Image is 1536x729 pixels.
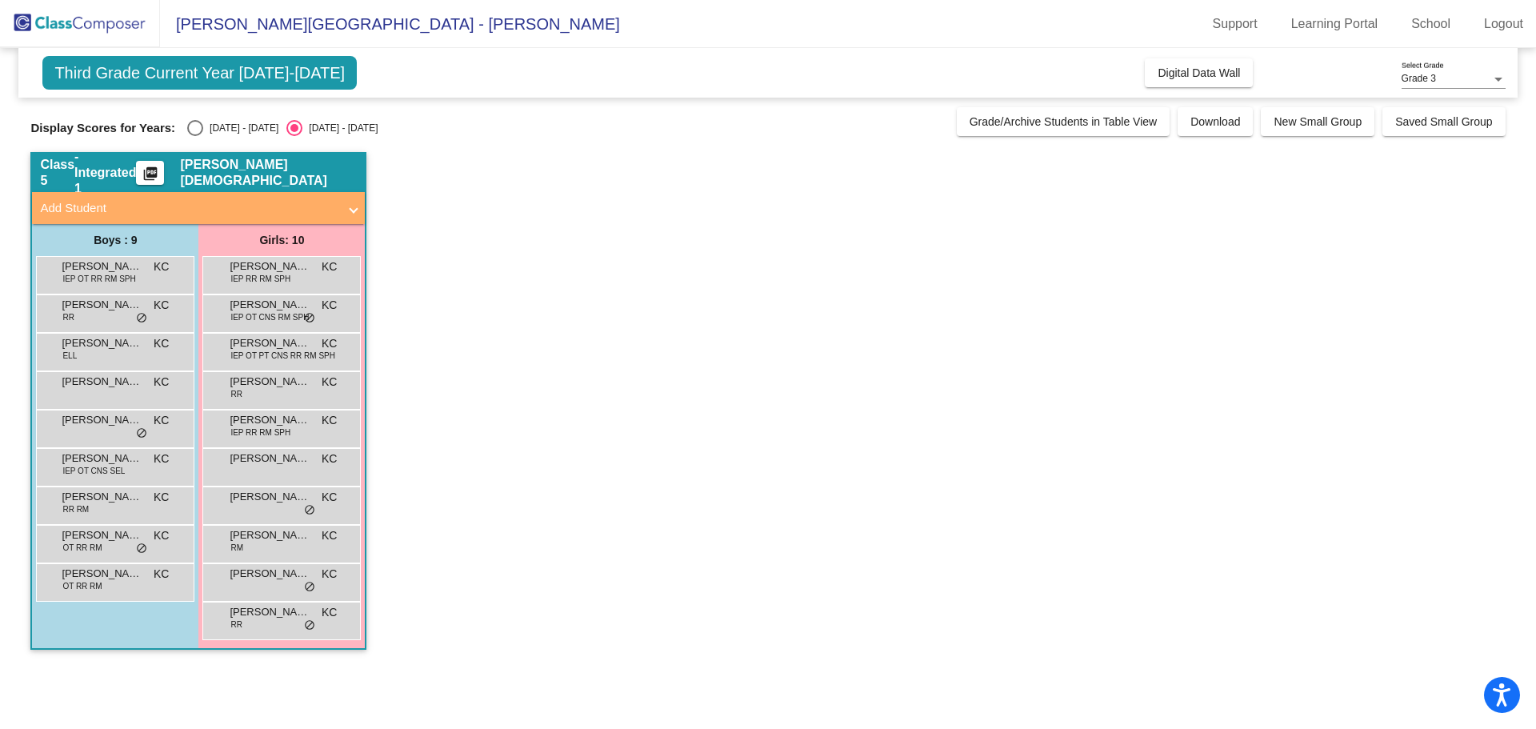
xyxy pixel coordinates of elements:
[62,542,102,554] span: OT RR RM
[74,149,136,197] span: - Integrated 1
[322,374,337,391] span: KC
[230,542,243,554] span: RM
[62,503,89,515] span: RR RM
[230,489,310,505] span: [PERSON_NAME]
[62,566,142,582] span: [PERSON_NAME]
[62,335,142,351] span: [PERSON_NAME]
[304,504,315,517] span: do_not_disturb_alt
[1402,73,1436,84] span: Grade 3
[230,619,242,631] span: RR
[154,566,169,583] span: KC
[322,297,337,314] span: KC
[322,451,337,467] span: KC
[136,543,147,555] span: do_not_disturb_alt
[230,350,335,362] span: IEP OT PT CNS RR RM SPH
[230,427,290,439] span: IEP RR RM SPH
[1200,11,1270,37] a: Support
[42,56,357,90] span: Third Grade Current Year [DATE]-[DATE]
[1382,107,1505,136] button: Saved Small Group
[136,312,147,325] span: do_not_disturb_alt
[62,311,74,323] span: RR
[154,527,169,544] span: KC
[322,412,337,429] span: KC
[304,581,315,594] span: do_not_disturb_alt
[40,157,74,189] span: Class 5
[322,604,337,621] span: KC
[1190,115,1240,128] span: Download
[230,297,310,313] span: [PERSON_NAME]
[304,619,315,632] span: do_not_disturb_alt
[230,335,310,351] span: [PERSON_NAME]
[230,527,310,543] span: [PERSON_NAME]
[957,107,1170,136] button: Grade/Archive Students in Table View
[32,224,198,256] div: Boys : 9
[154,374,169,391] span: KC
[198,224,365,256] div: Girls: 10
[203,121,278,135] div: [DATE] - [DATE]
[322,258,337,275] span: KC
[62,580,102,592] span: OT RR RM
[154,335,169,352] span: KC
[230,566,310,582] span: [PERSON_NAME]
[230,258,310,274] span: [PERSON_NAME]
[1158,66,1240,79] span: Digital Data Wall
[230,374,310,390] span: [PERSON_NAME]
[302,121,378,135] div: [DATE] - [DATE]
[1274,115,1362,128] span: New Small Group
[62,374,142,390] span: [PERSON_NAME]
[230,604,310,620] span: [PERSON_NAME]
[154,258,169,275] span: KC
[322,527,337,544] span: KC
[30,121,175,135] span: Display Scores for Years:
[970,115,1158,128] span: Grade/Archive Students in Table View
[230,311,309,323] span: IEP OT CNS RM SPH
[62,350,77,362] span: ELL
[1395,115,1492,128] span: Saved Small Group
[322,335,337,352] span: KC
[1261,107,1374,136] button: New Small Group
[180,157,357,189] span: [PERSON_NAME][DEMOGRAPHIC_DATA]
[230,412,310,428] span: [PERSON_NAME]
[136,161,164,185] button: Print Students Details
[1471,11,1536,37] a: Logout
[230,451,310,467] span: [PERSON_NAME]
[230,273,290,285] span: IEP RR RM SPH
[62,465,125,477] span: IEP OT CNS SEL
[304,312,315,325] span: do_not_disturb_alt
[1178,107,1253,136] button: Download
[187,120,378,136] mat-radio-group: Select an option
[62,258,142,274] span: [PERSON_NAME]
[32,192,365,224] mat-expansion-panel-header: Add Student
[62,273,135,285] span: IEP OT RR RM SPH
[62,451,142,467] span: [PERSON_NAME]
[62,412,142,428] span: [PERSON_NAME]
[62,297,142,313] span: [PERSON_NAME]
[1398,11,1463,37] a: School
[62,527,142,543] span: [PERSON_NAME]
[141,166,160,188] mat-icon: picture_as_pdf
[1278,11,1391,37] a: Learning Portal
[62,489,142,505] span: [PERSON_NAME]
[154,297,169,314] span: KC
[136,427,147,440] span: do_not_disturb_alt
[160,11,620,37] span: [PERSON_NAME][GEOGRAPHIC_DATA] - [PERSON_NAME]
[230,388,242,400] span: RR
[154,412,169,429] span: KC
[154,451,169,467] span: KC
[154,489,169,506] span: KC
[40,199,338,218] mat-panel-title: Add Student
[1145,58,1253,87] button: Digital Data Wall
[322,566,337,583] span: KC
[322,489,337,506] span: KC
